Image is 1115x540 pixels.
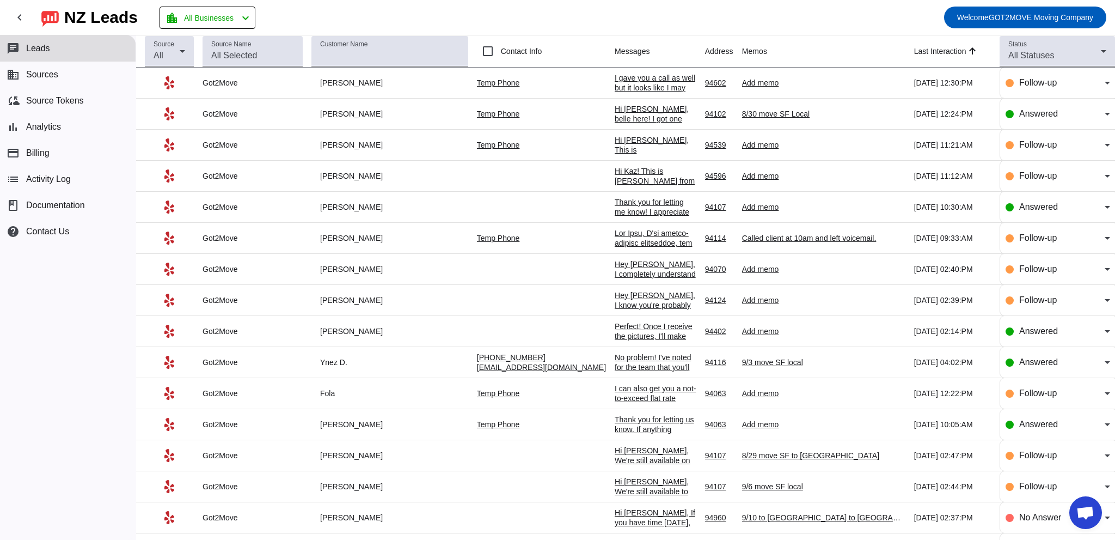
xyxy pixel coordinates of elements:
[705,357,733,367] div: 94116
[311,357,468,367] div: Ynez D.
[705,264,733,274] div: 94070
[705,202,733,212] div: 94107
[203,389,303,398] div: Got2Move
[311,326,468,336] div: [PERSON_NAME]
[742,295,905,305] div: Add memo
[1019,357,1058,367] span: Answered
[320,41,367,48] mat-label: Customer Name
[477,389,520,398] a: Temp Phone
[163,263,176,276] mat-icon: Yelp
[742,233,905,243] div: Called client at 10am and left voicemail.
[914,264,991,274] div: [DATE] 02:40:PM
[26,174,71,184] span: Activity Log
[203,140,303,150] div: Got2Move
[1069,496,1102,529] a: Open chat
[1019,140,1057,149] span: Follow-up
[163,356,176,369] mat-icon: Yelp
[26,227,69,236] span: Contact Us
[742,482,905,492] div: 9/6 move SF local
[705,451,733,460] div: 94107
[311,420,468,429] div: [PERSON_NAME]
[1019,326,1058,336] span: Answered
[1019,482,1057,491] span: Follow-up
[477,110,520,118] a: Temp Phone
[742,109,905,119] div: 8/30 move SF Local
[705,326,733,336] div: 94402
[742,140,905,150] div: Add memo
[742,202,905,212] div: Add memo
[705,513,733,523] div: 94960
[184,10,234,26] span: All Businesses
[499,46,542,57] label: Contact Info
[914,140,991,150] div: [DATE] 11:21:AM
[742,420,905,429] div: Add memo
[203,326,303,336] div: Got2Move
[705,109,733,119] div: 94102
[1019,451,1057,460] span: Follow-up
[615,290,696,438] div: Hey [PERSON_NAME], I know you're probably still weighing your options but if you'd like a guarant...
[26,44,50,53] span: Leads
[26,122,61,132] span: Analytics
[914,420,991,429] div: [DATE] 10:05:AM
[163,138,176,151] mat-icon: Yelp
[914,513,991,523] div: [DATE] 02:37:PM
[615,415,696,464] div: Thank you for letting us know. If anything changes, give us a call o message here. Belle [PHONE_N...
[64,10,138,25] div: NZ Leads
[203,420,303,429] div: Got2Move
[203,109,303,119] div: Got2Move
[26,70,58,80] span: Sources
[7,199,20,212] span: book
[203,202,303,212] div: Got2Move
[203,482,303,492] div: Got2Move
[7,42,20,55] mat-icon: chat
[705,389,733,398] div: 94063
[7,68,20,81] mat-icon: business
[163,387,176,400] mat-icon: Yelp
[311,482,468,492] div: [PERSON_NAME]
[163,169,176,183] mat-icon: Yelp
[203,233,303,243] div: Got2Move
[311,140,468,150] div: [PERSON_NAME]
[311,295,468,305] div: [PERSON_NAME]
[203,78,303,88] div: Got2Move
[615,353,696,451] div: No problem! I've noted for the team that you'll be paying the remaining balance via Zelle. By the...
[311,264,468,274] div: [PERSON_NAME]
[615,104,696,153] div: Hi [PERSON_NAME], belle here! I got one spot left for 8/30. Let me know if you like me to lock th...
[26,201,85,210] span: Documentation
[166,11,179,25] mat-icon: location_city
[914,46,966,57] div: Last Interaction
[705,482,733,492] div: 94107
[311,233,468,243] div: [PERSON_NAME]
[1019,171,1057,180] span: Follow-up
[957,13,989,22] span: Welcome
[742,389,905,398] div: Add memo
[211,41,251,48] mat-label: Source Name
[1019,295,1057,305] span: Follow-up
[154,51,163,60] span: All
[1019,264,1057,274] span: Follow-up
[163,325,176,338] mat-icon: Yelp
[7,147,20,160] mat-icon: payment
[742,357,905,367] div: 9/3 move SF local
[163,418,176,431] mat-icon: Yelp
[26,148,50,158] span: Billing
[914,171,991,181] div: [DATE] 11:12:AM
[705,140,733,150] div: 94539
[163,480,176,493] mat-icon: Yelp
[311,202,468,212] div: [PERSON_NAME]
[957,10,1093,25] span: GOT2MOVE Moving Company
[615,35,705,68] th: Messages
[239,11,252,25] mat-icon: chevron_left
[914,109,991,119] div: [DATE] 12:24:PM
[1019,78,1057,87] span: Follow-up
[914,326,991,336] div: [DATE] 02:14:PM
[311,78,468,88] div: [PERSON_NAME]
[163,107,176,120] mat-icon: Yelp
[1008,41,1027,48] mat-label: Status
[742,326,905,336] div: Add memo
[914,202,991,212] div: [DATE] 10:30:AM
[203,264,303,274] div: Got2Move
[742,35,914,68] th: Memos
[742,171,905,181] div: Add memo
[742,264,905,274] div: Add memo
